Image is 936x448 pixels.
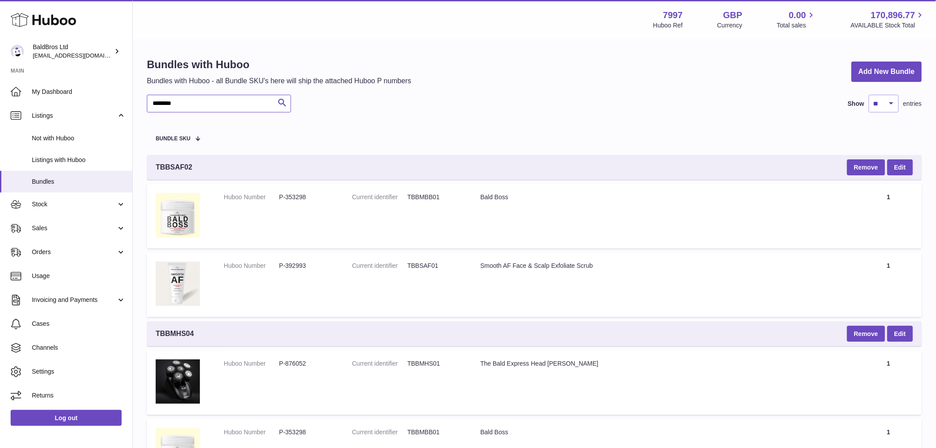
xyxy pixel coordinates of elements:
[224,193,279,201] dt: Huboo Number
[32,391,126,400] span: Returns
[32,272,126,280] span: Usage
[352,193,407,201] dt: Current identifier
[11,45,24,58] img: internalAdmin-7997@internal.huboo.com
[723,9,742,21] strong: GBP
[789,9,806,21] span: 0.00
[480,193,847,201] div: Bald Boss
[224,262,279,270] dt: Huboo Number
[777,9,816,30] a: 0.00 Total sales
[777,21,816,30] span: Total sales
[156,193,200,237] img: Bald Boss
[156,359,200,404] img: The Bald Express Head Shaver
[224,428,279,436] dt: Huboo Number
[480,262,847,270] div: Smooth AF Face & Scalp Exfoliate Scrub
[717,21,743,30] div: Currency
[32,156,126,164] span: Listings with Huboo
[32,134,126,143] span: Not with Huboo
[352,428,407,436] dt: Current identifier
[11,410,122,426] a: Log out
[480,428,847,436] div: Bald Boss
[279,262,334,270] dd: P-392993
[887,326,913,342] a: Edit
[32,296,116,304] span: Invoicing and Payments
[156,329,194,339] span: TBBMHS04
[32,367,126,376] span: Settings
[855,253,922,317] td: 1
[852,62,922,82] a: Add New Bundle
[663,9,683,21] strong: 7997
[32,224,116,232] span: Sales
[32,112,116,120] span: Listings
[33,43,112,60] div: BaldBros Ltd
[147,58,411,72] h1: Bundles with Huboo
[407,359,463,368] dd: TBBMHS01
[851,9,925,30] a: 170,896.77 AVAILABLE Stock Total
[33,52,130,59] span: [EMAIL_ADDRESS][DOMAIN_NAME]
[32,248,116,256] span: Orders
[279,428,334,436] dd: P-353298
[279,193,334,201] dd: P-353298
[224,359,279,368] dt: Huboo Number
[352,359,407,368] dt: Current identifier
[156,262,200,306] img: Smooth AF Face & Scalp Exfoliate Scrub
[32,178,126,186] span: Bundles
[279,359,334,368] dd: P-876052
[32,344,126,352] span: Channels
[352,262,407,270] dt: Current identifier
[855,184,922,248] td: 1
[855,351,922,415] td: 1
[32,88,126,96] span: My Dashboard
[903,100,922,108] span: entries
[847,159,885,175] button: Remove
[156,136,191,142] span: Bundle SKU
[653,21,683,30] div: Huboo Ref
[32,200,116,209] span: Stock
[147,76,411,86] p: Bundles with Huboo - all Bundle SKU's here will ship the attached Huboo P numbers
[407,428,463,436] dd: TBBMBB01
[407,193,463,201] dd: TBBMBB01
[32,320,126,328] span: Cases
[480,359,847,368] div: The Bald Express Head [PERSON_NAME]
[851,21,925,30] span: AVAILABLE Stock Total
[847,326,885,342] button: Remove
[848,100,864,108] label: Show
[407,262,463,270] dd: TBBSAF01
[871,9,915,21] span: 170,896.77
[156,162,192,172] span: TBBSAF02
[887,159,913,175] a: Edit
